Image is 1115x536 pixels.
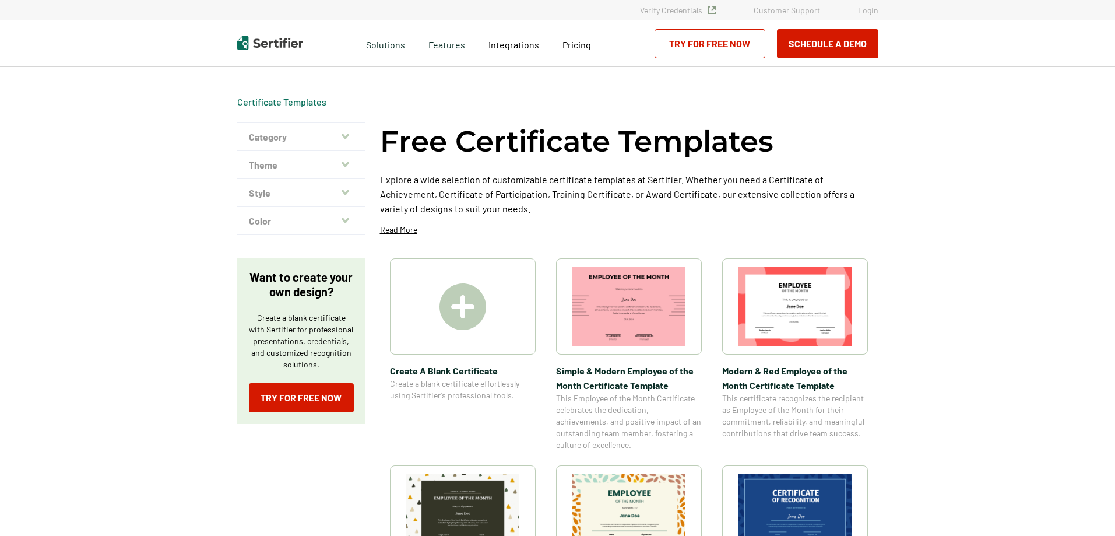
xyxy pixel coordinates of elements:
button: Color [237,207,365,235]
a: Customer Support [754,5,820,15]
span: Features [428,36,465,51]
a: Verify Credentials [640,5,716,15]
a: Login [858,5,878,15]
img: Simple & Modern Employee of the Month Certificate Template [572,267,685,346]
span: This Employee of the Month Certificate celebrates the dedication, achievements, and positive impa... [556,393,702,451]
p: Create a blank certificate with Sertifier for professional presentations, credentials, and custom... [249,312,354,370]
img: Sertifier | Digital Credentialing Platform [237,36,303,50]
p: Want to create your own design? [249,270,354,299]
a: Try for Free Now [249,383,354,412]
div: Breadcrumb [237,96,326,108]
a: Modern & Red Employee of the Month Certificate TemplateModern & Red Employee of the Month Certifi... [722,258,868,451]
p: Explore a wide selection of customizable certificate templates at Sertifier. Whether you need a C... [380,172,878,216]
span: This certificate recognizes the recipient as Employee of the Month for their commitment, reliabil... [722,393,868,439]
span: Integrations [488,39,539,50]
p: Read More [380,224,417,236]
span: Solutions [366,36,405,51]
a: Pricing [562,36,591,51]
img: Create A Blank Certificate [439,283,486,330]
span: Pricing [562,39,591,50]
a: Simple & Modern Employee of the Month Certificate TemplateSimple & Modern Employee of the Month C... [556,258,702,451]
span: Modern & Red Employee of the Month Certificate Template [722,363,868,393]
span: Simple & Modern Employee of the Month Certificate Template [556,363,702,393]
button: Theme [237,151,365,179]
button: Style [237,179,365,207]
img: Modern & Red Employee of the Month Certificate Template [738,267,852,346]
span: Certificate Templates [237,96,326,108]
img: Verified [708,6,716,14]
span: Create A Blank Certificate [390,363,536,378]
h1: Free Certificate Templates [380,122,773,160]
a: Certificate Templates [237,96,326,107]
span: Create a blank certificate effortlessly using Sertifier’s professional tools. [390,378,536,401]
button: Category [237,123,365,151]
a: Try for Free Now [655,29,765,58]
a: Integrations [488,36,539,51]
